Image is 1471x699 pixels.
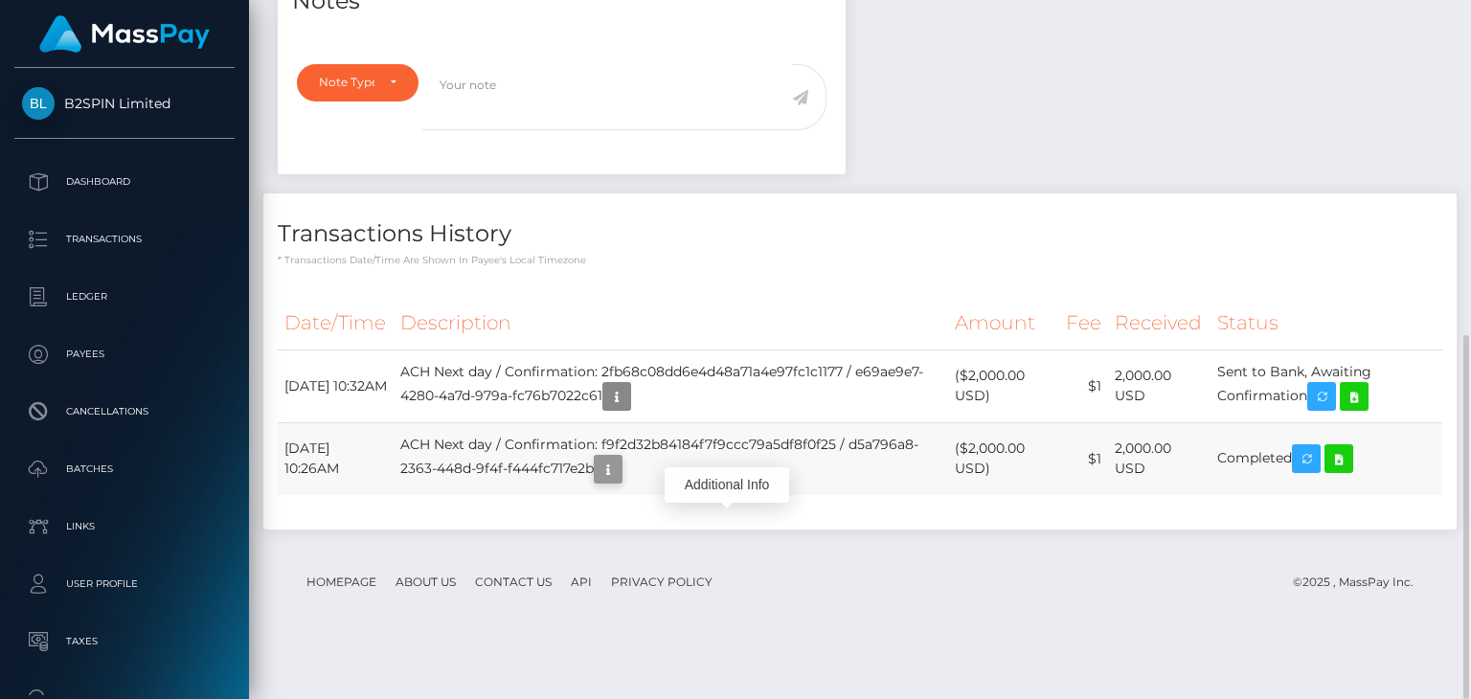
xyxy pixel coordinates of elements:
[14,215,235,263] a: Transactions
[278,253,1442,267] p: * Transactions date/time are shown in payee's local timezone
[563,567,600,597] a: API
[278,422,394,495] td: [DATE] 10:26AM
[22,512,227,541] p: Links
[22,282,227,311] p: Ledger
[1108,349,1211,422] td: 2,000.00 USD
[14,503,235,551] a: Links
[1211,297,1442,349] th: Status
[1059,297,1108,349] th: Fee
[22,570,227,598] p: User Profile
[388,567,464,597] a: About Us
[1211,422,1442,495] td: Completed
[1211,349,1442,422] td: Sent to Bank, Awaiting Confirmation
[14,445,235,493] a: Batches
[22,397,227,426] p: Cancellations
[603,567,720,597] a: Privacy Policy
[394,422,948,495] td: ACH Next day / Confirmation: f9f2d32b84184f7f9ccc79a5df8f0f25 / d5a796a8-2363-448d-9f4f-f444fc717e2b
[22,455,227,484] p: Batches
[22,340,227,369] p: Payees
[14,388,235,436] a: Cancellations
[22,87,55,120] img: B2SPIN Limited
[1108,422,1211,495] td: 2,000.00 USD
[394,349,948,422] td: ACH Next day / Confirmation: 2fb68c08dd6e4d48a71a4e97fc1c1177 / e69ae9e7-4280-4a7d-979a-fc76b7022c61
[1108,297,1211,349] th: Received
[22,168,227,196] p: Dashboard
[299,567,384,597] a: Homepage
[14,158,235,206] a: Dashboard
[948,297,1059,349] th: Amount
[14,560,235,608] a: User Profile
[319,75,374,90] div: Note Type
[948,349,1059,422] td: ($2,000.00 USD)
[665,467,789,503] div: Additional Info
[278,217,1442,251] h4: Transactions History
[22,627,227,656] p: Taxes
[278,297,394,349] th: Date/Time
[394,297,948,349] th: Description
[1059,422,1108,495] td: $1
[22,225,227,254] p: Transactions
[297,64,419,101] button: Note Type
[278,349,394,422] td: [DATE] 10:32AM
[14,330,235,378] a: Payees
[14,618,235,665] a: Taxes
[14,273,235,321] a: Ledger
[1059,349,1108,422] td: $1
[14,95,235,112] span: B2SPIN Limited
[467,567,559,597] a: Contact Us
[948,422,1059,495] td: ($2,000.00 USD)
[39,15,210,53] img: MassPay Logo
[1293,572,1428,593] div: © 2025 , MassPay Inc.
